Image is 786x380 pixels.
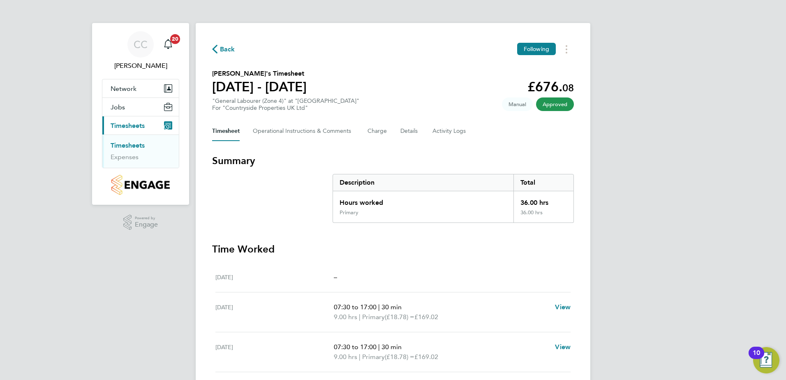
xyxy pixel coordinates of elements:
button: Details [400,121,419,141]
div: Summary [333,174,574,223]
a: View [555,342,571,352]
span: Primary [362,352,385,362]
span: | [378,303,380,311]
span: Powered by [135,215,158,222]
button: Operational Instructions & Comments [253,121,354,141]
span: View [555,343,571,351]
h3: Summary [212,154,574,167]
button: Timesheets [102,116,179,134]
span: – [334,273,337,281]
div: 36.00 hrs [513,191,573,209]
span: 30 min [381,303,402,311]
span: (£18.78) = [385,353,414,361]
a: Timesheets [111,141,145,149]
button: Activity Logs [432,121,467,141]
span: | [378,343,380,351]
div: Primary [340,209,358,216]
span: Jobs [111,103,125,111]
div: "General Labourer (Zone 4)" at "[GEOGRAPHIC_DATA]" [212,97,359,111]
a: CC[PERSON_NAME] [102,31,179,71]
span: | [359,353,361,361]
a: View [555,302,571,312]
a: Expenses [111,153,139,161]
span: 20 [170,34,180,44]
button: Timesheets Menu [559,43,574,56]
div: [DATE] [215,342,334,362]
button: Open Resource Center, 10 new notifications [753,347,779,373]
h2: [PERSON_NAME]'s Timesheet [212,69,307,79]
img: countryside-properties-logo-retina.png [111,175,169,195]
div: 36.00 hrs [513,209,573,222]
a: 20 [160,31,176,58]
span: Charlie Cousens [102,61,179,71]
button: Network [102,79,179,97]
span: 07:30 to 17:00 [334,343,377,351]
span: View [555,303,571,311]
span: 07:30 to 17:00 [334,303,377,311]
span: Primary [362,312,385,322]
span: CC [134,39,148,50]
nav: Main navigation [92,23,189,205]
span: This timesheet has been approved. [536,97,574,111]
span: (£18.78) = [385,313,414,321]
div: Hours worked [333,191,513,209]
button: Charge [368,121,387,141]
button: Back [212,44,235,54]
div: Total [513,174,573,191]
div: Timesheets [102,134,179,168]
button: Timesheet [212,121,240,141]
span: Timesheets [111,122,145,130]
h3: Time Worked [212,243,574,256]
div: Description [333,174,513,191]
div: For "Countryside Properties UK Ltd" [212,104,359,111]
button: Following [517,43,556,55]
span: Network [111,85,136,93]
div: [DATE] [215,272,334,282]
span: £169.02 [414,353,438,361]
span: This timesheet was manually created. [502,97,533,111]
span: £169.02 [414,313,438,321]
span: 08 [562,82,574,94]
button: Jobs [102,98,179,116]
span: 30 min [381,343,402,351]
h1: [DATE] - [DATE] [212,79,307,95]
span: Following [524,45,549,53]
a: Go to home page [102,175,179,195]
span: | [359,313,361,321]
span: Back [220,44,235,54]
app-decimal: £676. [527,79,574,95]
span: 9.00 hrs [334,353,357,361]
span: Engage [135,221,158,228]
span: 9.00 hrs [334,313,357,321]
div: 10 [753,353,760,364]
div: [DATE] [215,302,334,322]
a: Powered byEngage [123,215,158,230]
